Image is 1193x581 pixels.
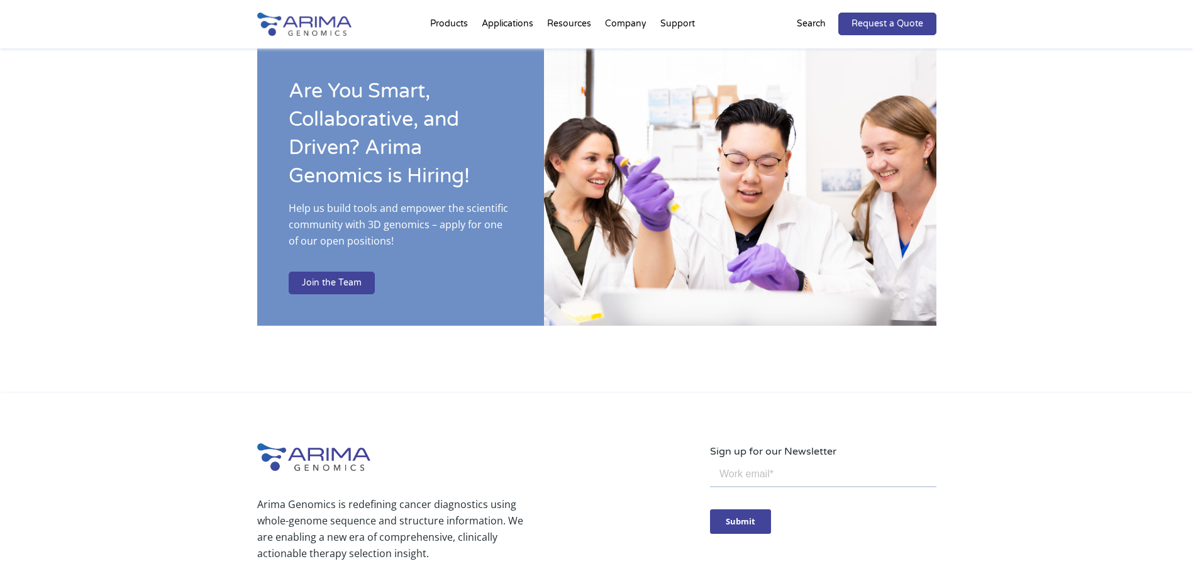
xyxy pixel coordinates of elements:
p: Arima Genomics is redefining cancer diagnostics using whole-genome sequence and structure informa... [257,496,529,562]
p: Search [797,16,826,32]
img: IMG_2073.jpg [544,46,936,326]
p: Sign up for our Newsletter [710,443,936,460]
p: Help us build tools and empower the scientific community with 3D genomics – apply for one of our ... [289,200,513,259]
iframe: Form 0 [710,460,936,542]
a: Join the Team [289,272,375,294]
img: Arima-Genomics-logo [257,13,352,36]
a: Request a Quote [838,13,936,35]
h2: Are You Smart, Collaborative, and Driven? Arima Genomics is Hiring! [289,77,513,200]
img: Arima-Genomics-logo [257,443,370,471]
